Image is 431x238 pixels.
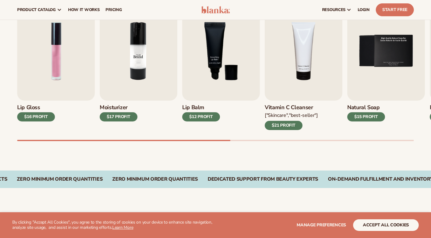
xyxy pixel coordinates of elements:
a: 4 / 9 [265,2,342,130]
span: pricing [106,7,122,12]
a: 2 / 9 [100,2,177,130]
img: Shopify Image 6 [100,2,177,101]
button: Manage preferences [297,219,346,231]
div: $15 PROFIT [347,112,385,121]
div: Zero Minimum Order QuantitieS [112,176,198,182]
h3: Natural Soap [347,104,385,111]
a: Start Free [376,3,414,16]
a: 5 / 9 [347,2,425,130]
div: ["Skincare","Best-seller"] [265,112,318,119]
div: $21 PROFIT [265,121,302,130]
a: 3 / 9 [182,2,260,130]
span: product catalog [17,7,56,12]
h3: Vitamin C Cleanser [265,104,318,111]
div: Zero Minimum Order QuantitieS [17,176,102,182]
h3: Lip Gloss [17,104,55,111]
img: logo [201,6,230,13]
a: 1 / 9 [17,2,95,130]
button: accept all cookies [353,219,419,231]
span: resources [322,7,345,12]
span: LOGIN [358,7,370,12]
div: $17 PROFIT [100,112,137,121]
div: Dedicated Support From Beauty Experts [208,176,318,182]
span: Manage preferences [297,222,346,228]
div: $16 PROFIT [17,112,55,121]
h3: Moisturizer [100,104,137,111]
a: Learn More [112,225,133,230]
h3: Lip Balm [182,104,220,111]
span: How It Works [68,7,100,12]
p: By clicking "Accept All Cookies", you agree to the storing of cookies on your device to enhance s... [12,220,221,230]
div: $12 PROFIT [182,112,220,121]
